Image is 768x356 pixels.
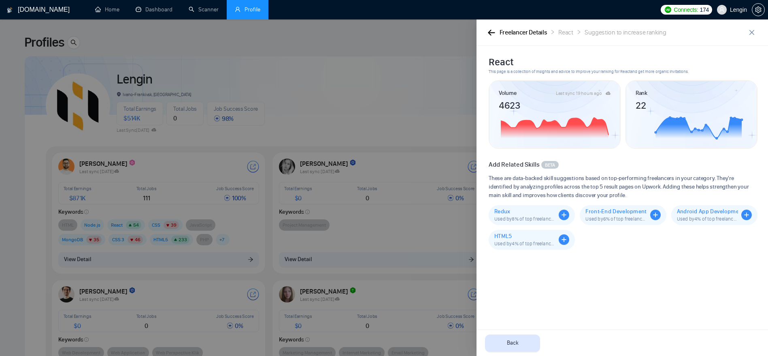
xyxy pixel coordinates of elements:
span: user [235,6,240,12]
span: Android App Development [677,208,738,215]
span: Used by 6 % of top freelancers. Boosts your React sk visibility. [585,216,647,222]
span: Used by 4 % of top freelancers. Boosts your React sk visibility. [494,240,555,247]
iframe: Intercom live chat [740,328,760,348]
button: close [745,26,758,39]
article: 22 [636,98,747,109]
span: plus-circle [741,210,752,220]
span: HTML5 [494,233,555,240]
h2: React [489,56,757,69]
button: Back [485,335,540,352]
button: setting [752,3,765,16]
div: Suggestion to increase ranking [585,28,666,38]
span: plus-circle [559,210,569,220]
a: homeHome [95,6,119,13]
article: Volume [499,89,516,98]
span: right [550,30,555,34]
span: These are data-backed skill suggestions based on top-performing freelancers in your category. The... [489,174,757,199]
span: Used by 8 % of top freelancers. Boosts your React sk visibility. [494,216,555,222]
span: Used by 4 % of top freelancers. Boosts your React sk visibility. [677,216,738,222]
a: dashboardDashboard [136,6,172,13]
a: searchScanner [189,6,219,13]
a: setting [752,6,765,13]
div: React [558,28,573,38]
article: 4623 [499,98,611,109]
span: Back [507,339,519,347]
span: Front-End Development [585,208,647,215]
span: 174 [700,5,708,14]
span: Profile [245,6,260,13]
span: user [719,7,725,13]
div: Freelancer Details [500,28,547,38]
span: BETA [545,161,555,169]
span: Connects: [674,5,698,14]
img: logo [7,4,13,17]
span: close [746,29,758,36]
span: plus-circle [650,210,661,220]
img: upwork-logo.png [665,6,671,13]
span: plus-circle [559,234,569,245]
div: Last sync 19 hours ago [556,91,602,96]
article: Rank [636,89,647,98]
span: Redux [494,208,555,215]
span: Add Related Skills [489,161,540,168]
span: right [577,30,581,34]
span: This page is a collection of insights and advice to improve your ranking for React and get more o... [489,69,757,75]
